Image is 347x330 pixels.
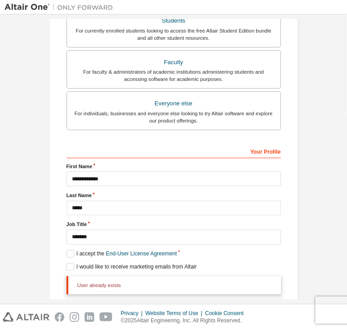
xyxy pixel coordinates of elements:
label: First Name [67,163,281,170]
label: I accept the [67,250,177,258]
img: linkedin.svg [85,312,94,322]
div: User already exists [67,276,281,294]
label: Job Title [67,221,281,228]
img: Altair One [5,3,118,12]
div: Faculty [72,56,275,69]
div: Your Profile [67,144,281,158]
img: altair_logo.svg [3,312,49,322]
p: © 2025 Altair Engineering, Inc. All Rights Reserved. [121,317,249,325]
label: Last Name [67,192,281,199]
div: For currently enrolled students looking to access the free Altair Student Edition bundle and all ... [72,27,275,42]
div: For individuals, businesses and everyone else looking to try Altair software and explore our prod... [72,110,275,124]
div: Cookie Consent [205,310,249,317]
img: facebook.svg [55,312,64,322]
img: youtube.svg [100,312,113,322]
div: For faculty & administrators of academic institutions administering students and accessing softwa... [72,68,275,83]
a: End-User License Agreement [106,250,177,257]
label: I would like to receive marketing emails from Altair [67,263,197,271]
div: Everyone else [72,97,275,110]
div: Students [72,14,275,27]
div: Privacy [121,310,145,317]
img: instagram.svg [70,312,79,322]
div: Website Terms of Use [145,310,205,317]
